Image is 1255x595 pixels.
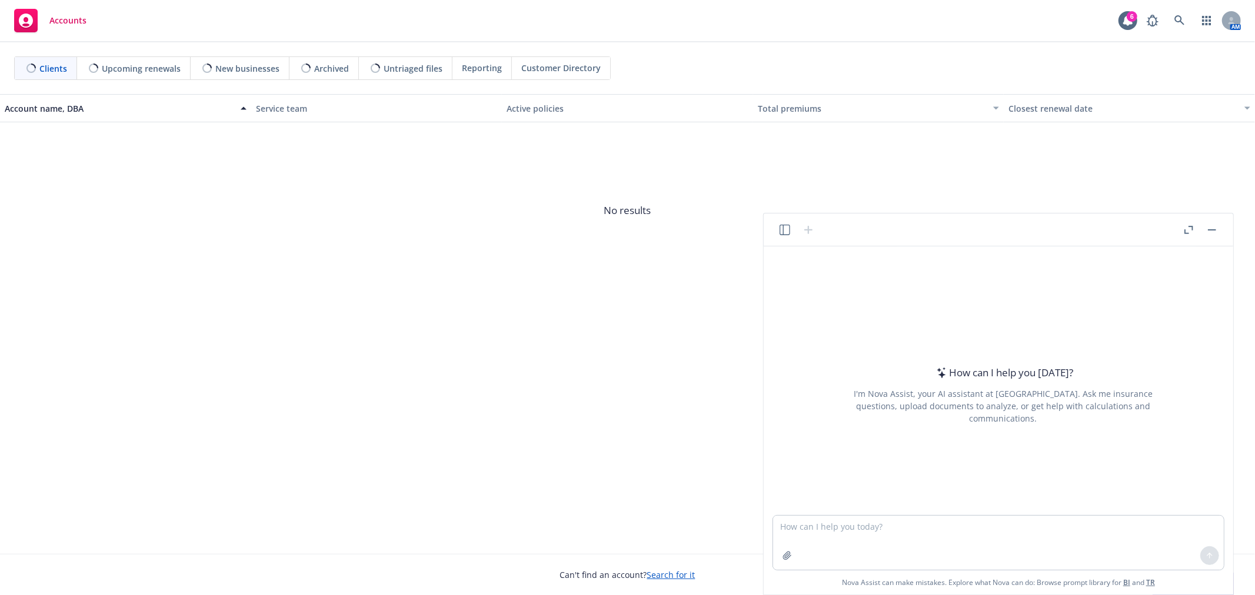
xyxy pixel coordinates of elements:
[1008,102,1237,115] div: Closest renewal date
[838,387,1169,424] div: I'm Nova Assist, your AI assistant at [GEOGRAPHIC_DATA]. Ask me insurance questions, upload docum...
[314,62,349,75] span: Archived
[1168,9,1191,32] a: Search
[933,365,1074,380] div: How can I help you [DATE]?
[1146,577,1155,587] a: TR
[49,16,86,25] span: Accounts
[521,62,601,74] span: Customer Directory
[507,102,748,115] div: Active policies
[256,102,498,115] div: Service team
[215,62,279,75] span: New businesses
[102,62,181,75] span: Upcoming renewals
[647,569,695,580] a: Search for it
[1004,94,1255,122] button: Closest renewal date
[39,62,67,75] span: Clients
[1123,577,1130,587] a: BI
[1127,11,1137,22] div: 6
[9,4,91,37] a: Accounts
[842,570,1155,594] span: Nova Assist can make mistakes. Explore what Nova can do: Browse prompt library for and
[758,102,987,115] div: Total premiums
[384,62,442,75] span: Untriaged files
[251,94,502,122] button: Service team
[5,102,234,115] div: Account name, DBA
[462,62,502,74] span: Reporting
[753,94,1004,122] button: Total premiums
[1195,9,1219,32] a: Switch app
[560,569,695,581] span: Can't find an account?
[502,94,753,122] button: Active policies
[1141,9,1164,32] a: Report a Bug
